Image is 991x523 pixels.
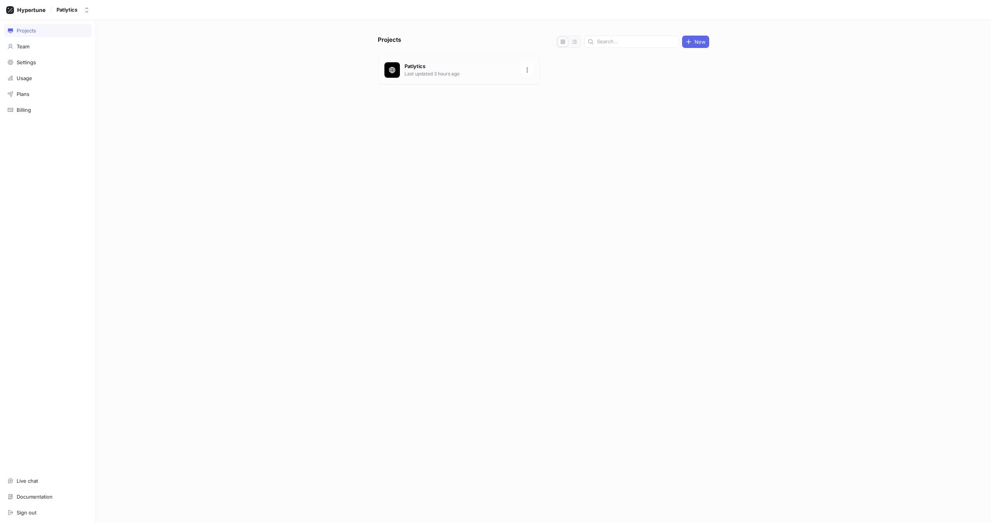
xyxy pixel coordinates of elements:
div: Projects [17,27,36,34]
a: Settings [4,56,92,69]
button: Patlytics [53,3,93,16]
div: Live chat [17,478,38,484]
div: Settings [17,59,36,65]
a: Usage [4,72,92,85]
a: Projects [4,24,92,37]
p: Projects [378,36,401,48]
div: Patlytics [57,7,77,13]
a: Team [4,40,92,53]
a: Documentation [4,490,92,503]
p: Patlytics [405,63,517,70]
div: Documentation [17,494,53,500]
span: New [694,39,706,44]
button: New [682,36,709,48]
a: Plans [4,87,92,101]
input: Search... [597,38,676,46]
p: Last updated 3 hours ago [405,70,517,77]
div: Sign out [17,509,36,516]
a: Billing [4,103,92,116]
div: Team [17,43,29,50]
div: Billing [17,107,31,113]
div: Plans [17,91,29,97]
div: Usage [17,75,32,81]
